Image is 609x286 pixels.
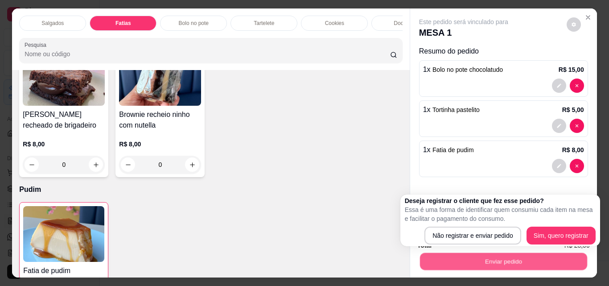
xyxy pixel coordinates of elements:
[552,119,566,133] button: decrease-product-quantity
[559,65,584,74] p: R$ 15,00
[570,119,584,133] button: decrease-product-quantity
[394,20,416,27] p: Docinhos
[325,20,344,27] p: Cookies
[119,50,201,106] img: product-image
[423,64,503,75] p: 1 x
[25,50,390,58] input: Pesquisa
[185,158,199,172] button: increase-product-quantity
[432,66,503,73] span: Bolo no pote chocolatudo
[179,20,209,27] p: Bolo no pote
[570,159,584,173] button: decrease-product-quantity
[417,242,432,249] strong: Total
[424,227,521,245] button: Não registrar e enviar pedido
[41,20,64,27] p: Salgados
[562,145,584,154] p: R$ 8,00
[567,17,581,32] button: decrease-product-quantity
[254,20,274,27] p: Tartelete
[23,109,105,131] h4: [PERSON_NAME] recheado de brigadeiro
[527,227,596,245] button: Sim, quero registrar
[420,253,587,270] button: Enviar pedido
[19,184,402,195] p: Pudim
[419,46,588,57] p: Resumo do pedido
[552,159,566,173] button: decrease-product-quantity
[432,106,480,113] span: Tortinha pastelito
[119,109,201,131] h4: Brownie recheio ninho com nutella
[119,140,201,149] p: R$ 8,00
[25,41,49,49] label: Pesquisa
[89,158,103,172] button: increase-product-quantity
[581,10,595,25] button: Close
[552,79,566,93] button: decrease-product-quantity
[25,158,39,172] button: decrease-product-quantity
[419,17,508,26] p: Este pedido será vinculado para
[23,206,104,262] img: product-image
[23,50,105,106] img: product-image
[570,79,584,93] button: decrease-product-quantity
[423,104,480,115] p: 1 x
[115,20,131,27] p: Fatias
[121,158,135,172] button: decrease-product-quantity
[432,146,474,153] span: Fatia de pudim
[23,265,104,276] h4: Fatia de pudim
[405,205,596,223] p: Essa é uma forma de identificar quem consumiu cada item na mesa e facilitar o pagamento do consumo.
[562,105,584,114] p: R$ 5,00
[23,140,105,149] p: R$ 8,00
[405,196,596,205] h2: Deseja registrar o cliente que fez esse pedido?
[419,26,508,39] p: MESA 1
[423,145,474,155] p: 1 x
